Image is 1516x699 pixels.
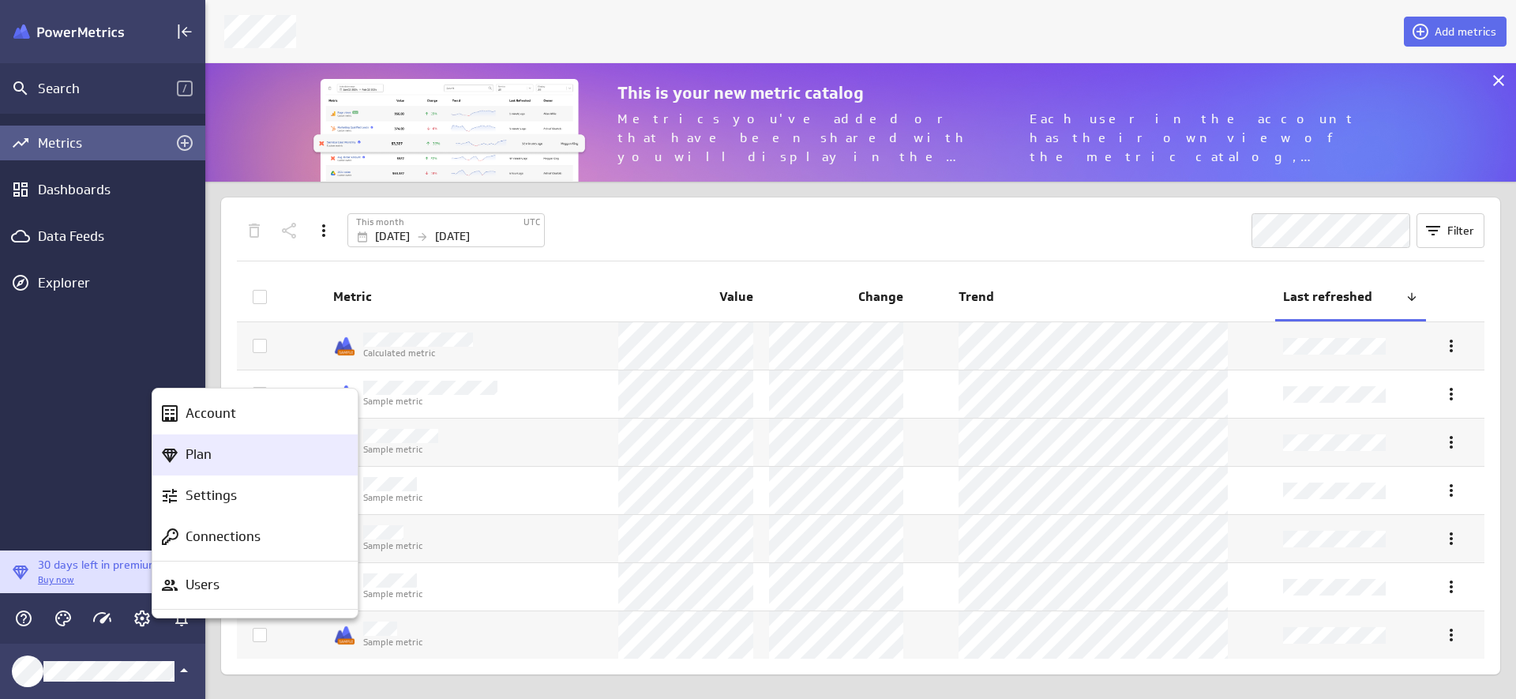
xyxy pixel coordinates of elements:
div: Plan [152,434,358,475]
p: Plan [186,445,212,464]
div: Users [152,565,358,606]
div: Account [152,393,358,434]
p: Users [186,575,220,595]
p: Connections [186,527,261,547]
p: Settings [186,486,237,505]
p: Account [186,404,236,423]
div: Connections [152,517,358,558]
div: Settings [152,475,358,517]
